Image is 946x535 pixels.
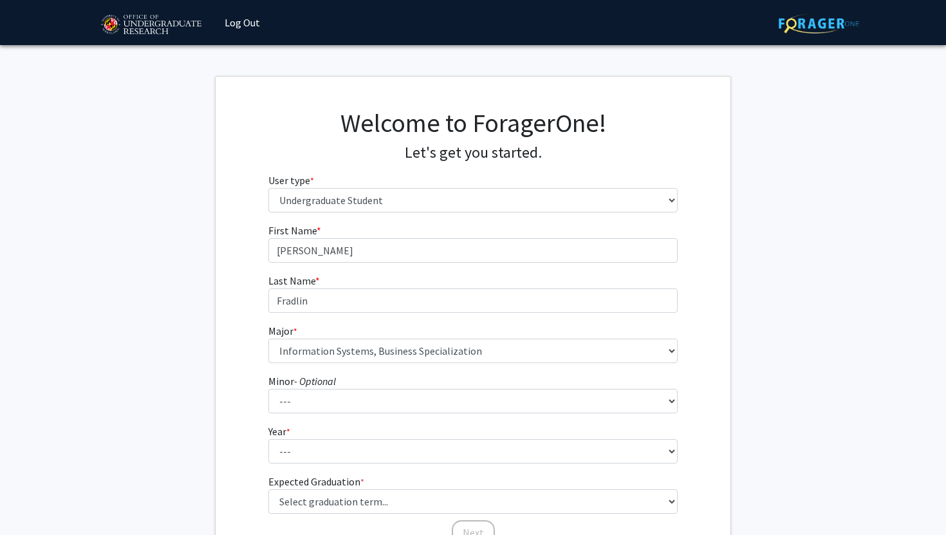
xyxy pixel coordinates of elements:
iframe: Chat [10,477,55,525]
span: Last Name [268,274,315,287]
label: Major [268,323,297,339]
img: ForagerOne Logo [779,14,859,33]
label: Year [268,424,290,439]
h1: Welcome to ForagerOne! [268,108,678,138]
i: - Optional [294,375,336,388]
label: Expected Graduation [268,474,364,489]
label: Minor [268,373,336,389]
img: University of Maryland Logo [97,9,205,41]
span: First Name [268,224,317,237]
label: User type [268,173,314,188]
h4: Let's get you started. [268,144,678,162]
